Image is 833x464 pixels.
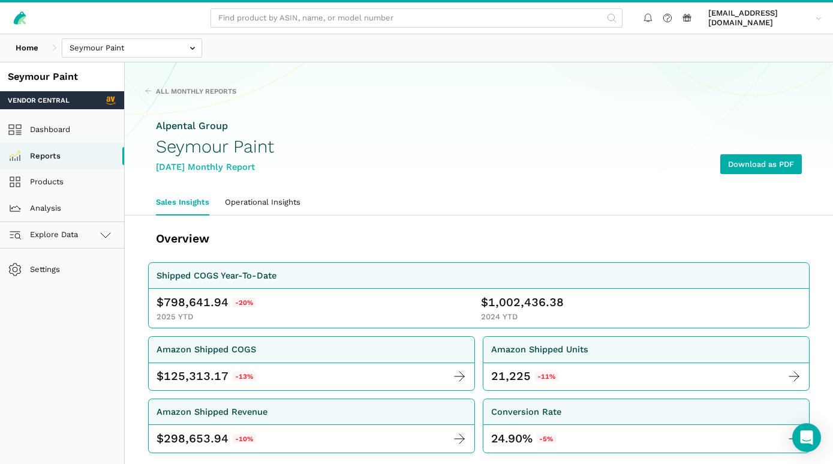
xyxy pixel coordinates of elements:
a: Home [8,38,46,58]
div: Open Intercom Messenger [792,423,821,452]
span: $ [157,295,164,310]
span: $ [157,431,164,447]
span: 1,002,436.38 [488,295,564,310]
div: Alpental Group [156,119,274,133]
a: Sales Insights [148,190,217,215]
span: 798,641.94 [164,295,228,310]
div: 21,225 [491,369,531,384]
div: 2025 YTD [157,312,477,322]
a: All Monthly Reports [145,86,237,96]
div: Seymour Paint [8,70,116,84]
div: [DATE] Monthly Report [156,160,274,174]
h3: Overview [156,231,468,247]
span: -10% [233,434,257,444]
div: Amazon Shipped COGS [157,343,256,357]
a: Conversion Rate 24.90%-5% [483,399,810,453]
a: Amazon Shipped COGS $ 125,313.17 -13% [148,336,475,391]
a: Download as PDF [720,154,802,174]
div: Conversion Rate [491,405,561,419]
input: Seymour Paint [62,38,202,58]
a: [EMAIL_ADDRESS][DOMAIN_NAME] [705,7,826,30]
div: Amazon Shipped Revenue [157,405,267,419]
span: 125,313.17 [164,369,228,384]
span: -20% [233,298,257,307]
span: -11% [535,372,559,381]
span: $ [157,369,164,384]
span: All Monthly Reports [156,86,236,96]
span: $ [481,295,488,310]
h1: Seymour Paint [156,137,274,157]
span: Explore Data [12,227,79,242]
a: Operational Insights [217,190,308,215]
a: Amazon Shipped Revenue $ 298,653.94 -10% [148,399,475,453]
div: 2024 YTD [481,312,801,322]
div: Amazon Shipped Units [491,343,588,357]
span: -13% [233,372,257,381]
span: -5% [537,434,557,444]
a: Amazon Shipped Units 21,225 -11% [483,336,810,391]
span: 298,653.94 [164,431,228,447]
div: 24.90% [491,431,556,447]
input: Find product by ASIN, name, or model number [210,8,623,28]
span: Vendor Central [8,95,70,105]
span: [EMAIL_ADDRESS][DOMAIN_NAME] [708,8,811,28]
div: Shipped COGS Year-To-Date [157,269,276,283]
